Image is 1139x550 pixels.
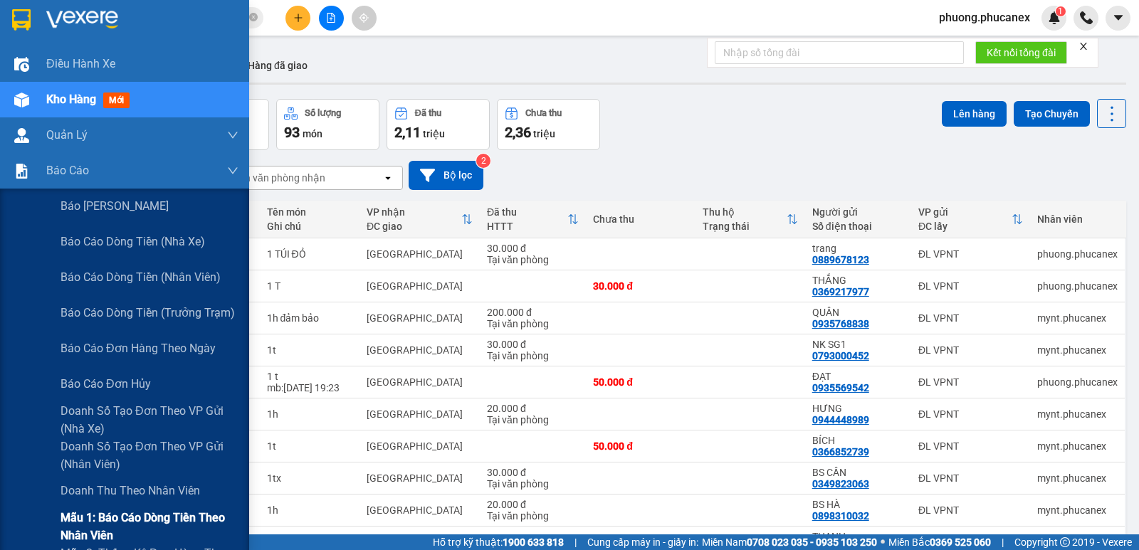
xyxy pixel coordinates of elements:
div: 0366852739 [812,446,869,458]
div: 1 T [267,280,352,292]
button: plus [285,6,310,31]
div: [GEOGRAPHIC_DATA] [367,440,473,452]
span: plus [293,13,303,23]
button: caret-down [1106,6,1130,31]
sup: 2 [476,154,490,168]
div: [GEOGRAPHIC_DATA] [367,376,473,388]
span: aim [359,13,369,23]
div: 0889678123 [812,254,869,265]
div: Chọn văn phòng nhận [227,171,325,185]
button: Lên hàng [942,101,1007,127]
div: mynt.phucanex [1037,344,1118,356]
span: 2,11 [394,124,421,141]
div: 0349823063 [812,478,869,490]
div: 0898310032 [812,510,869,522]
img: warehouse-icon [14,128,29,143]
div: 30.000 đ [593,280,688,292]
div: 0793000452 [812,350,869,361]
div: Tại văn phòng [487,510,579,522]
img: solution-icon [14,164,29,179]
div: phuong.phucanex [1037,280,1118,292]
b: Phúc An Express [18,92,74,184]
button: file-add [319,6,344,31]
div: 1 TÚI ĐỎ [267,248,352,260]
div: [GEOGRAPHIC_DATA] [367,408,473,420]
span: | [574,534,577,550]
div: VP gửi [918,206,1012,218]
span: Doanh thu theo nhân viên [61,482,200,499]
span: Kết nối tổng đài [987,45,1056,60]
span: Báo cáo [46,162,89,179]
span: Miền Nam [702,534,877,550]
div: Số lượng [305,108,341,118]
span: Doanh số tạo đơn theo VP gửi (nhân viên) [61,438,238,473]
div: Tại văn phòng [487,478,579,490]
span: Báo cáo dòng tiền (trưởng trạm) [61,304,235,322]
div: 30.000 đ [487,243,579,254]
span: down [227,129,238,141]
div: 1 t [267,371,352,382]
div: Chưa thu [593,213,688,225]
div: ĐL VPNT [918,280,1023,292]
th: Toggle SortBy [359,201,480,238]
div: Ghi chú [267,221,352,232]
span: file-add [326,13,336,23]
div: Tại văn phòng [487,318,579,329]
b: Gửi khách hàng [88,21,141,88]
img: logo.jpg [18,18,89,89]
input: Nhập số tổng đài [715,41,964,64]
div: HƯNG [812,403,904,414]
div: ĐL VPNT [918,504,1023,516]
div: [GEOGRAPHIC_DATA] [367,344,473,356]
span: copyright [1060,537,1070,547]
span: Doanh số tạo đơn theo VP gửi (nhà xe) [61,402,238,438]
div: ĐL VPNT [918,376,1023,388]
span: down [227,165,238,176]
div: mynt.phucanex [1037,440,1118,452]
div: Tên món [267,206,352,218]
strong: 0708 023 035 - 0935 103 250 [747,536,877,548]
img: warehouse-icon [14,57,29,72]
div: Chưa thu [525,108,562,118]
span: ⚪️ [881,539,885,545]
div: BÍCH [812,435,904,446]
button: Kết nối tổng đài [975,41,1067,64]
span: triệu [533,128,555,139]
button: Số lượng93món [276,99,379,150]
div: ĐC giao [367,221,461,232]
div: mb:11/09/2025 19:23 [267,382,352,393]
div: Thu hộ [703,206,787,218]
div: 200.000 đ [487,307,579,318]
img: phone-icon [1080,11,1093,24]
div: ĐL VPNT [918,312,1023,324]
div: mynt.phucanex [1037,504,1118,516]
div: mynt.phucanex [1037,472,1118,484]
span: Báo cáo dòng tiền (nhà xe) [61,233,205,250]
span: triệu [423,128,445,139]
div: NK SG1 [812,339,904,350]
div: [GEOGRAPHIC_DATA] [367,312,473,324]
span: Điều hành xe [46,55,115,73]
div: Số điện thoại [812,221,904,232]
span: Hỗ trợ kỹ thuật: [433,534,564,550]
span: Quản Lý [46,126,88,144]
img: logo-vxr [12,9,31,31]
span: Kho hàng [46,92,96,106]
span: Miền Bắc [888,534,991,550]
div: phuong.phucanex [1037,248,1118,260]
div: ĐẠT [812,371,904,382]
img: logo.jpg [154,18,189,52]
span: Báo [PERSON_NAME] [61,197,169,215]
div: 1h đảm bảo [267,312,352,324]
svg: open [382,172,394,184]
div: 20.000 đ [487,499,579,510]
span: 1 [1058,6,1063,16]
span: caret-down [1112,11,1125,24]
div: 1tx [267,472,352,484]
button: Đã thu2,11 triệu [387,99,490,150]
span: phuong.phucanex [928,9,1041,26]
span: | [1002,534,1004,550]
div: 1h [267,504,352,516]
div: [GEOGRAPHIC_DATA] [367,504,473,516]
div: 30.000 đ [487,339,579,350]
